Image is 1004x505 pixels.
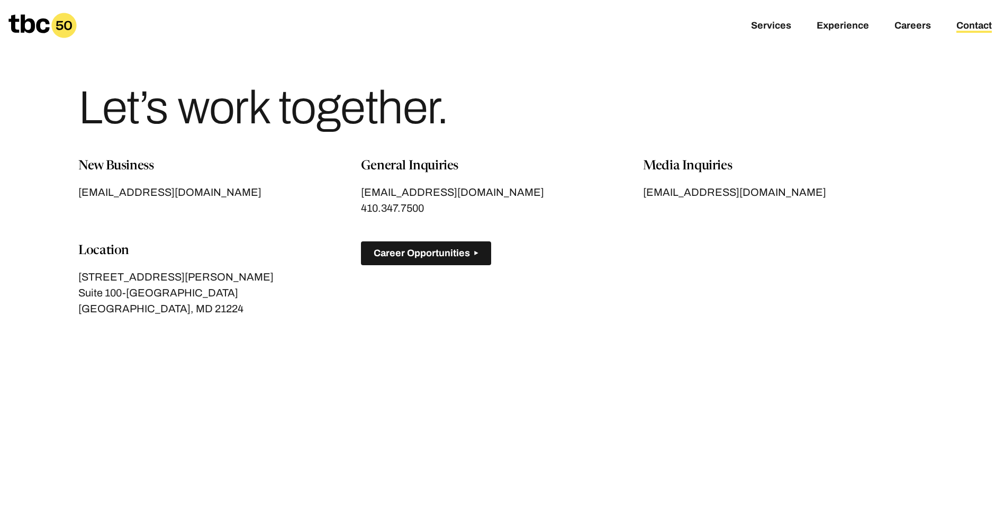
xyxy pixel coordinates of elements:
span: [EMAIL_ADDRESS][DOMAIN_NAME] [361,186,544,200]
h1: Let’s work together. [78,85,448,131]
p: Location [78,241,361,260]
a: Homepage [8,13,77,38]
span: [EMAIL_ADDRESS][DOMAIN_NAME] [643,186,826,200]
a: Experience [817,20,869,33]
p: New Business [78,157,361,176]
a: Contact [956,20,992,33]
p: Suite 100-[GEOGRAPHIC_DATA] [78,285,361,301]
p: Media Inquiries [643,157,926,176]
span: Career Opportunities [374,248,470,259]
span: 410.347.7500 [361,202,424,216]
a: [EMAIL_ADDRESS][DOMAIN_NAME] [361,184,644,200]
p: General Inquiries [361,157,644,176]
p: [GEOGRAPHIC_DATA], MD 21224 [78,301,361,317]
a: Careers [894,20,931,33]
a: [EMAIL_ADDRESS][DOMAIN_NAME] [78,184,361,200]
a: [EMAIL_ADDRESS][DOMAIN_NAME] [643,184,926,200]
a: 410.347.7500 [361,200,424,216]
p: [STREET_ADDRESS][PERSON_NAME] [78,269,361,285]
span: [EMAIL_ADDRESS][DOMAIN_NAME] [78,186,261,200]
button: Career Opportunities [361,241,491,265]
a: Services [751,20,791,33]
